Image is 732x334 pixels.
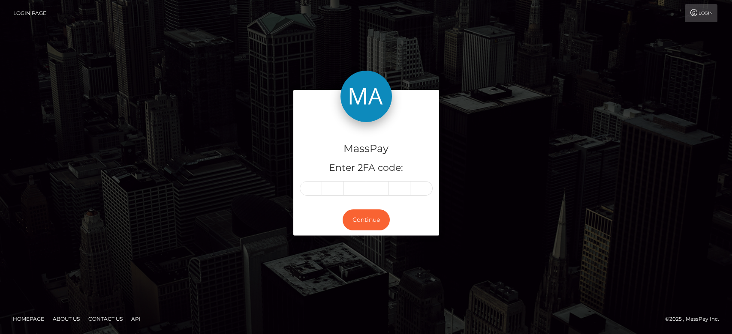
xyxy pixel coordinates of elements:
[13,4,46,22] a: Login Page
[665,314,726,324] div: © 2025 , MassPay Inc.
[300,141,433,156] h4: MassPay
[300,161,433,175] h5: Enter 2FA code:
[85,312,126,325] a: Contact Us
[9,312,48,325] a: Homepage
[128,312,144,325] a: API
[340,71,392,122] img: MassPay
[49,312,83,325] a: About Us
[343,209,390,230] button: Continue
[685,4,717,22] a: Login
